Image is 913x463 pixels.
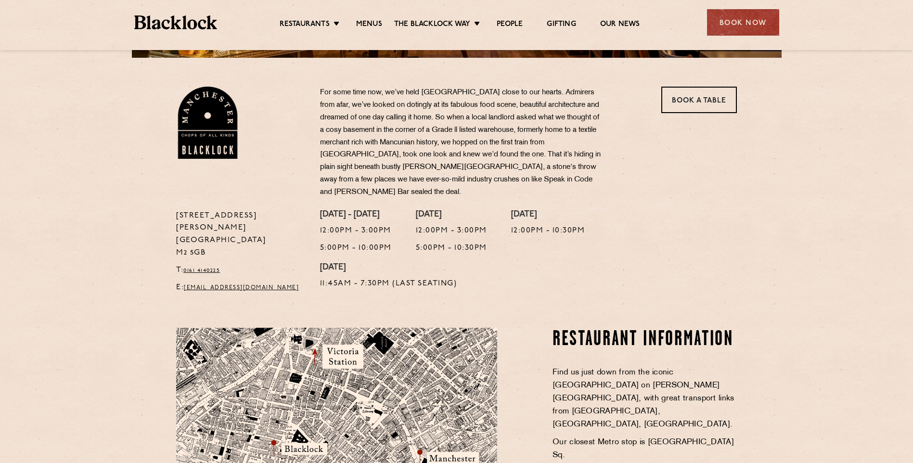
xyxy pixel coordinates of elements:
[416,242,487,255] p: 5:00pm - 10:30pm
[176,282,306,294] p: E:
[600,20,640,30] a: Our News
[320,242,392,255] p: 5:00pm - 10:00pm
[356,20,382,30] a: Menus
[416,210,487,220] h4: [DATE]
[320,278,457,290] p: 11:45am - 7:30pm (Last Seating)
[280,20,330,30] a: Restaurants
[320,210,392,220] h4: [DATE] - [DATE]
[511,225,585,237] p: 12:00pm - 10:30pm
[176,87,239,159] img: BL_Manchester_Logo-bleed.png
[547,20,576,30] a: Gifting
[320,263,457,273] h4: [DATE]
[553,438,734,459] span: Our closest Metro stop is [GEOGRAPHIC_DATA] Sq.
[553,328,737,352] h2: Restaurant Information
[134,15,218,29] img: BL_Textured_Logo-footer-cropped.svg
[320,225,392,237] p: 12:00pm - 3:00pm
[183,268,220,273] a: 0161 4140225
[184,285,299,291] a: [EMAIL_ADDRESS][DOMAIN_NAME]
[511,210,585,220] h4: [DATE]
[707,9,779,36] div: Book Now
[497,20,523,30] a: People
[176,264,306,277] p: T:
[416,225,487,237] p: 12:00pm - 3:00pm
[320,87,604,199] p: For some time now, we’ve held [GEOGRAPHIC_DATA] close to our hearts. Admirers from afar, we’ve lo...
[661,87,737,113] a: Book a Table
[176,210,306,260] p: [STREET_ADDRESS][PERSON_NAME] [GEOGRAPHIC_DATA] M2 5GB
[394,20,470,30] a: The Blacklock Way
[553,369,734,428] span: Find us just down from the iconic [GEOGRAPHIC_DATA] on [PERSON_NAME][GEOGRAPHIC_DATA], with great...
